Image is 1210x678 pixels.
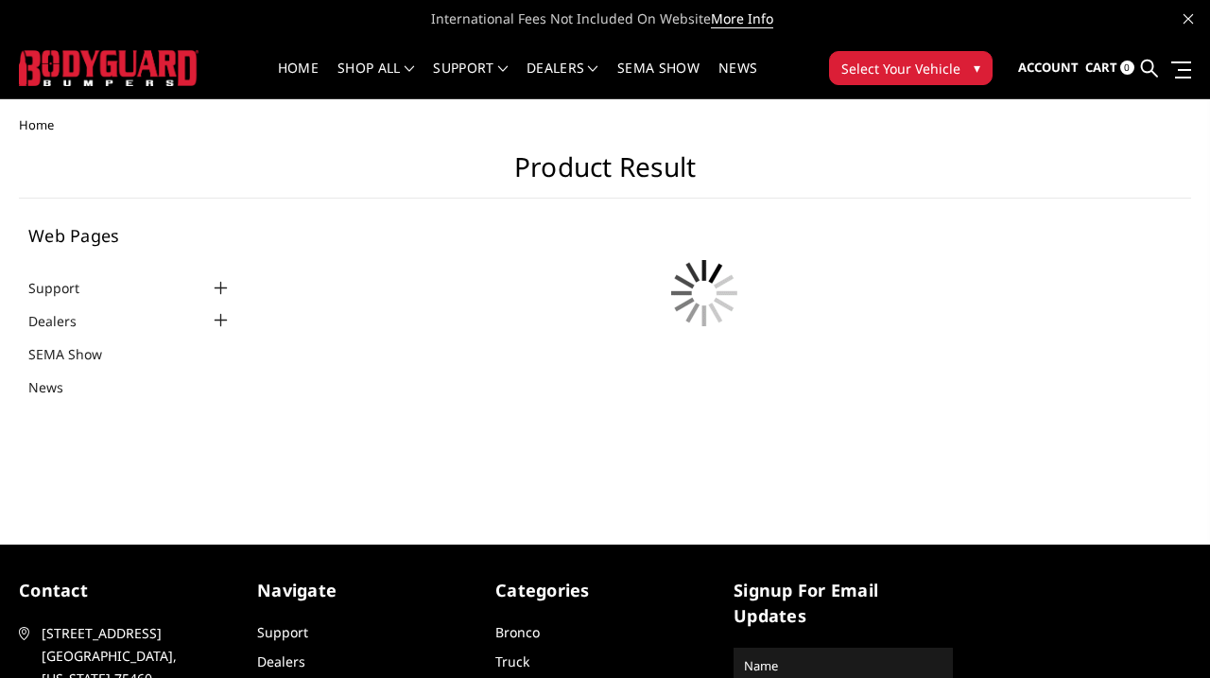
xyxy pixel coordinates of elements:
a: Bronco [495,623,540,641]
a: News [28,377,87,397]
a: More Info [711,9,773,28]
a: Dealers [527,61,598,98]
a: Support [433,61,508,98]
a: Support [257,623,308,641]
h1: Product Result [19,151,1191,199]
span: Account [1018,59,1079,76]
a: Home [278,61,319,98]
h5: Navigate [257,578,476,603]
a: shop all [337,61,414,98]
img: preloader.gif [657,246,752,340]
a: News [718,61,757,98]
a: Cart 0 [1085,43,1134,94]
a: Dealers [28,311,100,331]
h5: contact [19,578,238,603]
span: Cart [1085,59,1117,76]
span: Home [19,116,54,133]
button: Select Your Vehicle [829,51,993,85]
h5: Web Pages [28,227,233,244]
span: Select Your Vehicle [841,59,960,78]
a: SEMA Show [28,344,126,364]
h5: Categories [495,578,715,603]
h5: signup for email updates [734,578,953,629]
span: 0 [1120,61,1134,75]
a: Dealers [257,652,305,670]
a: Account [1018,43,1079,94]
a: Truck [495,652,529,670]
span: ▾ [974,58,980,78]
a: SEMA Show [617,61,700,98]
img: BODYGUARD BUMPERS [19,50,199,85]
a: Support [28,278,103,298]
